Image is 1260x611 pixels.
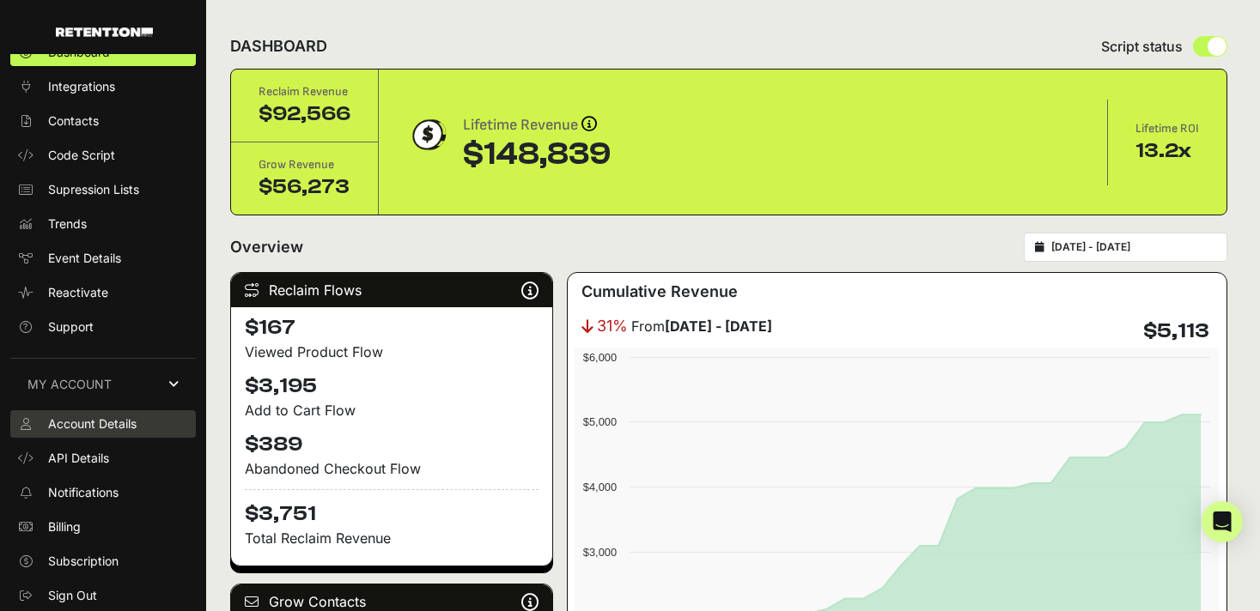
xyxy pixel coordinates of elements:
div: Open Intercom Messenger [1202,501,1243,542]
h4: $389 [245,431,539,458]
span: Subscription [48,553,119,570]
h4: $167 [245,314,539,342]
span: Code Script [48,147,115,164]
div: Grow Revenue [259,156,350,173]
text: $3,000 [583,546,617,559]
img: dollar-coin-05c43ed7efb7bc0c12610022525b4bbbb207c7efeef5aecc26f025e68dcafac9.png [406,113,449,156]
div: Lifetime Revenue [463,113,611,137]
a: Subscription [10,547,196,575]
h4: $5,113 [1143,318,1209,345]
a: Reactivate [10,279,196,306]
div: Reclaim Revenue [259,83,350,100]
div: $92,566 [259,100,350,128]
a: Sign Out [10,582,196,609]
h4: $3,195 [245,372,539,400]
a: API Details [10,445,196,472]
span: Billing [48,518,81,535]
div: $56,273 [259,173,350,201]
div: Viewed Product Flow [245,342,539,362]
span: Notifications [48,484,119,501]
h3: Cumulative Revenue [581,280,738,304]
span: Integrations [48,78,115,95]
div: Reclaim Flows [231,273,552,307]
text: $5,000 [583,415,617,428]
span: Supression Lists [48,181,139,198]
div: Abandoned Checkout Flow [245,458,539,479]
span: Contacts [48,112,99,130]
span: Trends [48,215,87,233]
div: 13.2x [1135,137,1199,165]
div: Lifetime ROI [1135,120,1199,137]
strong: [DATE] - [DATE] [665,318,772,335]
a: MY ACCOUNT [10,358,196,410]
div: Add to Cart Flow [245,400,539,420]
a: Account Details [10,410,196,438]
span: From [631,316,772,336]
h2: DASHBOARD [230,34,327,58]
a: Contacts [10,107,196,135]
a: Support [10,313,196,341]
a: Supression Lists [10,176,196,203]
a: Billing [10,513,196,541]
a: Trends [10,210,196,238]
text: $4,000 [583,481,617,493]
a: Event Details [10,245,196,272]
a: Code Script [10,142,196,169]
h4: $3,751 [245,489,539,528]
span: 31% [597,314,628,338]
span: Script status [1101,36,1183,57]
img: Retention.com [56,27,153,37]
span: Support [48,318,94,336]
a: Integrations [10,73,196,100]
span: Reactivate [48,284,108,301]
a: Notifications [10,479,196,506]
div: $148,839 [463,137,611,172]
h2: Overview [230,235,303,259]
span: Event Details [48,250,121,267]
span: API Details [48,450,109,467]
span: MY ACCOUNT [27,376,112,393]
span: Sign Out [48,587,97,604]
span: Account Details [48,415,137,433]
text: $6,000 [583,351,617,364]
p: Total Reclaim Revenue [245,528,539,548]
